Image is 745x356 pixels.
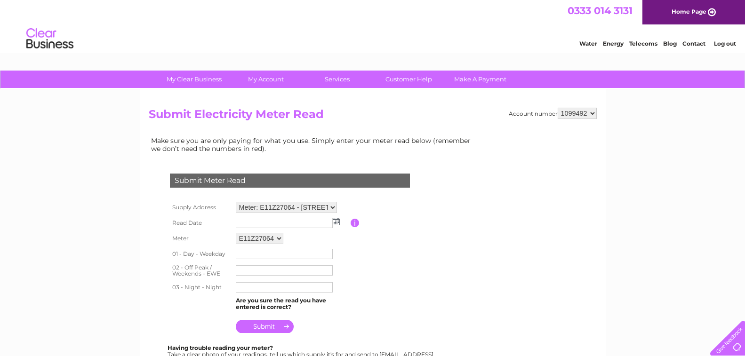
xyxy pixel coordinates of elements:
[370,71,448,88] a: Customer Help
[170,174,410,188] div: Submit Meter Read
[168,230,233,246] th: Meter
[168,280,233,295] th: 03 - Night - Night
[227,71,304,88] a: My Account
[568,5,633,16] a: 0333 014 3131
[236,320,294,333] input: Submit
[579,40,597,47] a: Water
[168,246,233,261] th: 01 - Day - Weekday
[682,40,705,47] a: Contact
[155,71,233,88] a: My Clear Business
[663,40,677,47] a: Blog
[441,71,519,88] a: Make A Payment
[603,40,624,47] a: Energy
[149,134,478,154] td: Make sure you are only paying for what you use. Simply enter your meter read below (remember we d...
[714,40,736,47] a: Log out
[298,71,376,88] a: Services
[351,219,360,227] input: Information
[333,218,340,225] img: ...
[168,215,233,230] th: Read Date
[168,261,233,280] th: 02 - Off Peak / Weekends - EWE
[168,199,233,215] th: Supply Address
[233,295,351,313] td: Are you sure the read you have entered is correct?
[151,5,595,46] div: Clear Business is a trading name of Verastar Limited (registered in [GEOGRAPHIC_DATA] No. 3667643...
[629,40,657,47] a: Telecoms
[26,24,74,53] img: logo.png
[149,108,597,126] h2: Submit Electricity Meter Read
[509,108,597,119] div: Account number
[168,344,273,351] b: Having trouble reading your meter?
